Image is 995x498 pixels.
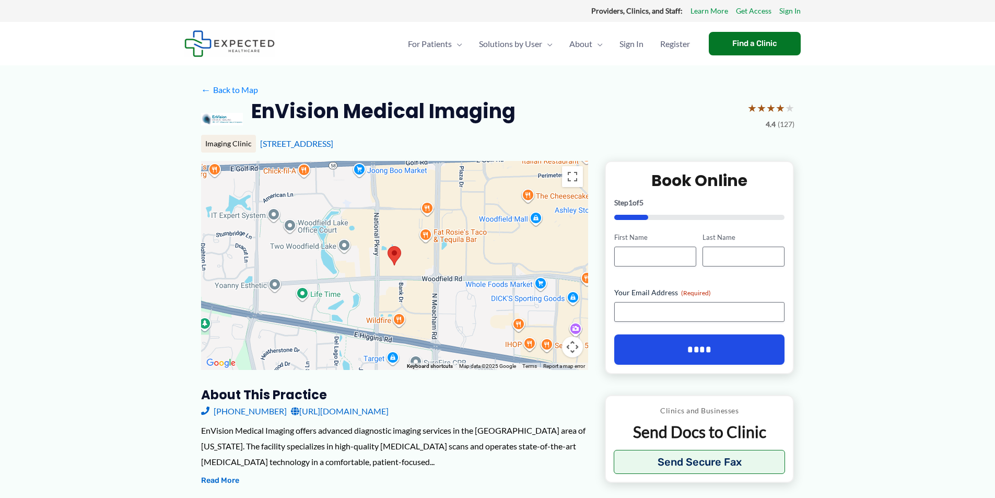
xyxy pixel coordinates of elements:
[260,138,333,148] a: [STREET_ADDRESS]
[778,118,794,131] span: (127)
[660,26,690,62] span: Register
[776,98,785,118] span: ★
[690,4,728,18] a: Learn More
[543,363,585,369] a: Report a map error
[639,198,643,207] span: 5
[201,82,258,98] a: ←Back to Map
[652,26,698,62] a: Register
[471,26,561,62] a: Solutions by UserMenu Toggle
[201,403,287,419] a: [PHONE_NUMBER]
[201,135,256,153] div: Imaging Clinic
[592,26,603,62] span: Menu Toggle
[204,356,238,370] img: Google
[614,450,786,474] button: Send Secure Fax
[614,287,785,298] label: Your Email Address
[251,98,516,124] h2: EnVision Medical Imaging
[184,30,275,57] img: Expected Healthcare Logo - side, dark font, small
[614,422,786,442] p: Send Docs to Clinic
[569,26,592,62] span: About
[561,26,611,62] a: AboutMenu Toggle
[614,233,696,242] label: First Name
[459,363,516,369] span: Map data ©2025 Google
[201,85,211,95] span: ←
[785,98,794,118] span: ★
[562,337,583,357] button: Map camera controls
[291,403,389,419] a: [URL][DOMAIN_NAME]
[709,32,801,55] a: Find a Clinic
[201,423,588,469] div: EnVision Medical Imaging offers advanced diagnostic imaging services in the [GEOGRAPHIC_DATA] are...
[611,26,652,62] a: Sign In
[736,4,771,18] a: Get Access
[201,387,588,403] h3: About this practice
[407,363,453,370] button: Keyboard shortcuts
[479,26,542,62] span: Solutions by User
[619,26,643,62] span: Sign In
[522,363,537,369] a: Terms (opens in new tab)
[614,404,786,418] p: Clinics and Businesses
[614,170,785,191] h2: Book Online
[747,98,757,118] span: ★
[562,166,583,187] button: Toggle fullscreen view
[757,98,766,118] span: ★
[542,26,553,62] span: Menu Toggle
[614,199,785,206] p: Step of
[408,26,452,62] span: For Patients
[400,26,471,62] a: For PatientsMenu Toggle
[628,198,633,207] span: 1
[681,289,711,297] span: (Required)
[703,233,785,242] label: Last Name
[452,26,462,62] span: Menu Toggle
[779,4,801,18] a: Sign In
[201,474,239,487] button: Read More
[591,6,683,15] strong: Providers, Clinics, and Staff:
[204,356,238,370] a: Open this area in Google Maps (opens a new window)
[766,118,776,131] span: 4.4
[766,98,776,118] span: ★
[400,26,698,62] nav: Primary Site Navigation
